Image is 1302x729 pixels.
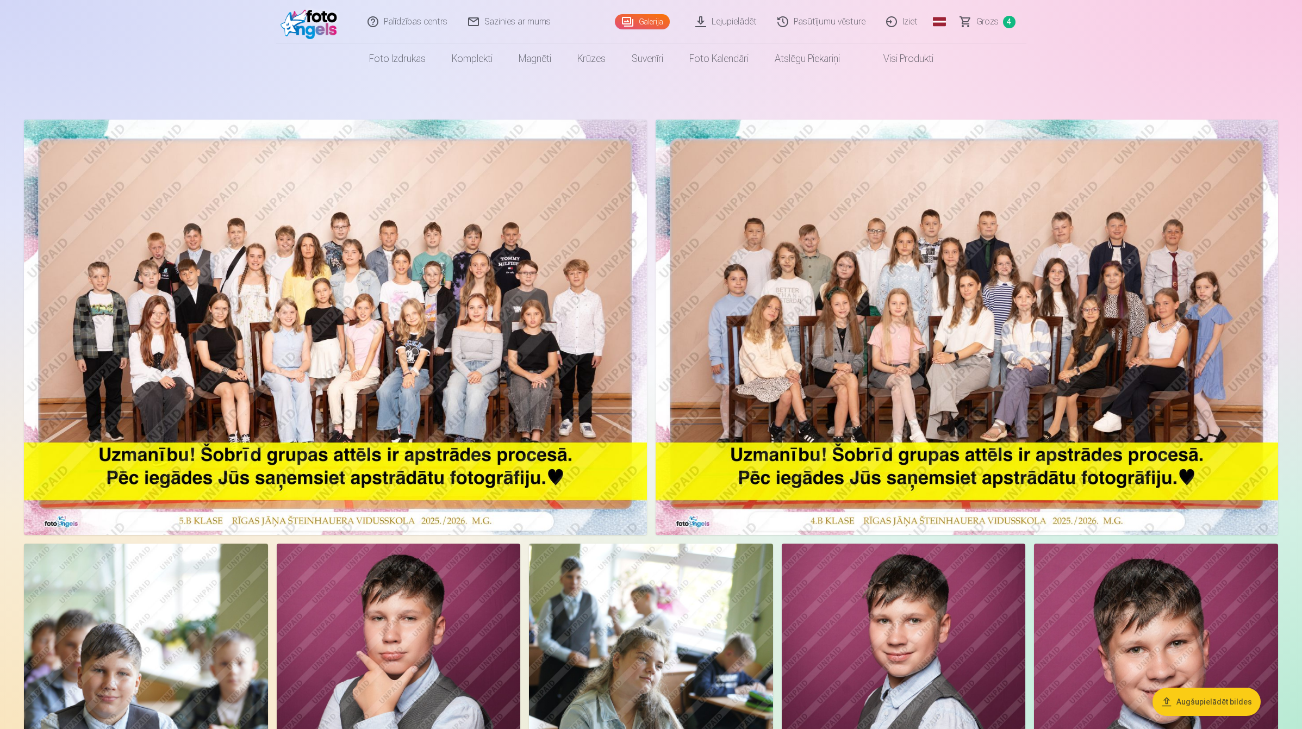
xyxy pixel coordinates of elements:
[853,43,946,74] a: Visi produkti
[615,14,670,29] a: Galerija
[356,43,439,74] a: Foto izdrukas
[1153,688,1261,716] button: Augšupielādēt bildes
[676,43,762,74] a: Foto kalendāri
[281,4,343,39] img: /fa1
[1003,16,1016,28] span: 4
[619,43,676,74] a: Suvenīri
[439,43,506,74] a: Komplekti
[564,43,619,74] a: Krūzes
[976,15,999,28] span: Grozs
[762,43,853,74] a: Atslēgu piekariņi
[506,43,564,74] a: Magnēti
